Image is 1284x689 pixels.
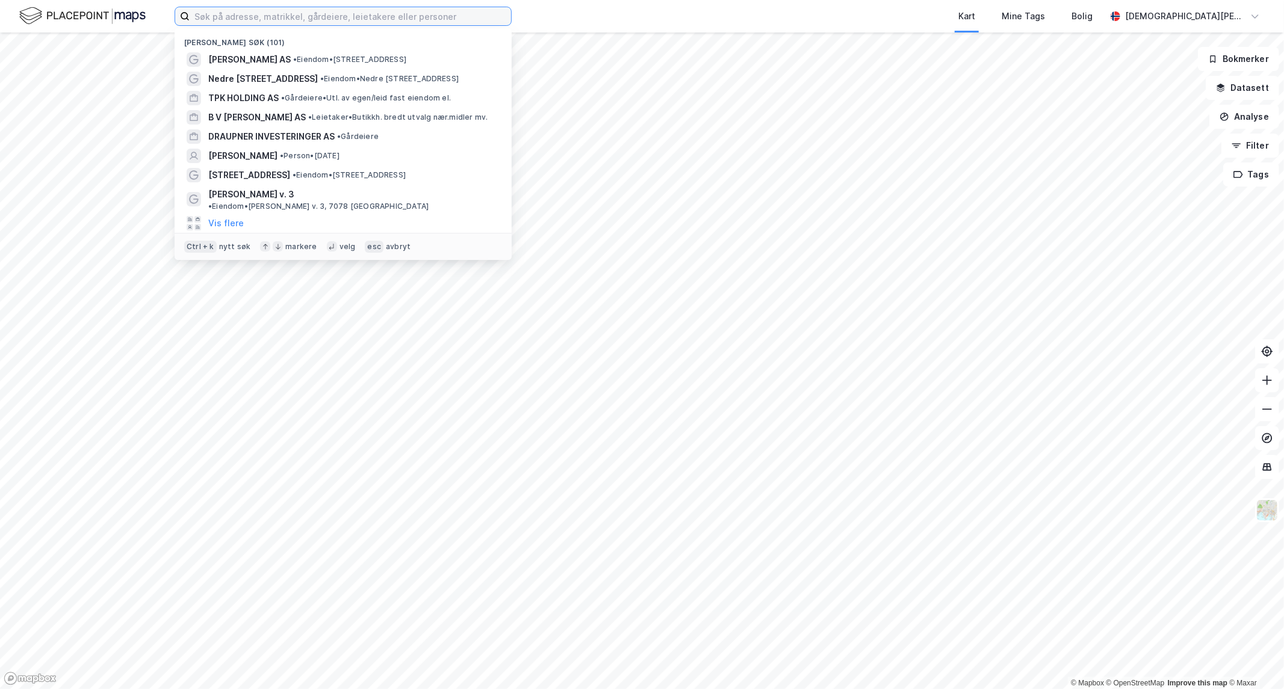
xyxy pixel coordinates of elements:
[281,93,285,102] span: •
[208,168,290,182] span: [STREET_ADDRESS]
[308,113,312,122] span: •
[320,74,324,83] span: •
[1224,631,1284,689] div: Kontrollprogram for chat
[208,129,335,144] span: DRAUPNER INVESTERINGER AS
[208,216,244,230] button: Vis flere
[340,242,356,252] div: velg
[337,132,379,141] span: Gårdeiere
[365,241,383,253] div: esc
[208,91,279,105] span: TPK HOLDING AS
[208,202,429,211] span: Eiendom • [PERSON_NAME] v. 3, 7078 [GEOGRAPHIC_DATA]
[1002,9,1045,23] div: Mine Tags
[1072,9,1093,23] div: Bolig
[337,132,341,141] span: •
[19,5,146,26] img: logo.f888ab2527a4732fd821a326f86c7f29.svg
[1256,499,1279,522] img: Z
[308,113,488,122] span: Leietaker • Butikkh. bredt utvalg nær.midler mv.
[293,55,406,64] span: Eiendom • [STREET_ADDRESS]
[208,110,306,125] span: B V [PERSON_NAME] AS
[190,7,511,25] input: Søk på adresse, matrikkel, gårdeiere, leietakere eller personer
[293,55,297,64] span: •
[280,151,284,160] span: •
[285,242,317,252] div: markere
[1206,76,1279,100] button: Datasett
[1223,162,1279,187] button: Tags
[208,202,212,211] span: •
[1106,679,1165,687] a: OpenStreetMap
[280,151,340,161] span: Person • [DATE]
[4,672,57,685] a: Mapbox homepage
[1209,105,1279,129] button: Analyse
[208,187,294,202] span: [PERSON_NAME] v. 3
[175,28,512,50] div: [PERSON_NAME] søk (101)
[386,242,411,252] div: avbryt
[1198,47,1279,71] button: Bokmerker
[219,242,251,252] div: nytt søk
[1071,679,1104,687] a: Mapbox
[208,52,291,67] span: [PERSON_NAME] AS
[1221,134,1279,158] button: Filter
[293,170,296,179] span: •
[320,74,459,84] span: Eiendom • Nedre [STREET_ADDRESS]
[958,9,975,23] div: Kart
[293,170,406,180] span: Eiendom • [STREET_ADDRESS]
[208,72,318,86] span: Nedre [STREET_ADDRESS]
[1224,631,1284,689] iframe: Chat Widget
[1168,679,1227,687] a: Improve this map
[281,93,451,103] span: Gårdeiere • Utl. av egen/leid fast eiendom el.
[1125,9,1245,23] div: [DEMOGRAPHIC_DATA][PERSON_NAME]
[184,241,217,253] div: Ctrl + k
[208,149,278,163] span: [PERSON_NAME]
